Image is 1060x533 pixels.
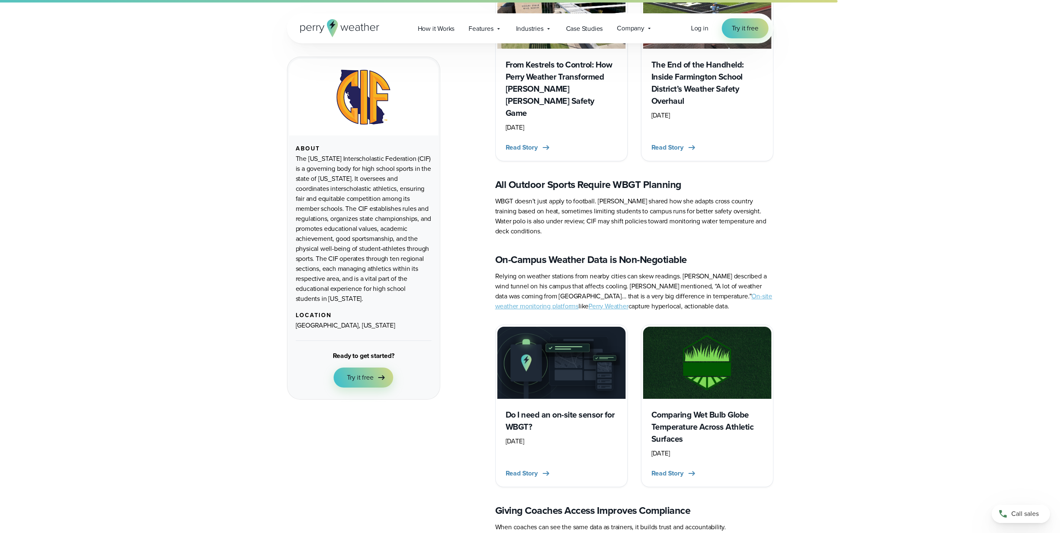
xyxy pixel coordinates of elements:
a: On-site weather monitoring platforms [495,291,772,311]
strong: All Outdoor Sports Require WBGT Planning [495,177,681,192]
a: Perry Weather [589,301,628,311]
div: slideshow [495,325,773,487]
div: [DATE] [651,110,763,120]
a: Try it free [334,368,394,388]
button: Read Story [651,143,697,153]
span: Try it free [732,23,758,33]
img: On-site WBGT sensor [497,327,626,399]
p: Relying on weather stations from nearby cities can skew readings. [PERSON_NAME] described a wind ... [495,271,773,311]
a: Log in [691,23,708,33]
button: Read Story [506,468,551,478]
span: Read Story [651,468,683,478]
span: Try it free [347,373,374,383]
a: Try it free [722,18,768,38]
div: [DATE] [506,123,617,133]
h3: From Kestrels to Control: How Perry Weather Transformed [PERSON_NAME] [PERSON_NAME] Safety Game [506,59,617,119]
div: [GEOGRAPHIC_DATA], [US_STATE] [296,320,431,330]
div: Location [296,312,431,319]
div: About [296,145,431,152]
span: Read Story [506,468,538,478]
span: Read Story [651,143,683,153]
h3: Do I need an on-site sensor for WBGT? [506,409,617,433]
div: The [US_STATE] Interscholastic Federation (CIF) is a governing body for high school sports in the... [296,154,431,304]
button: Read Story [651,468,697,478]
div: [DATE] [506,436,617,446]
button: Read Story [506,143,551,153]
span: Case Studies [566,24,603,34]
strong: Giving Coaches Access Improves Compliance [495,503,691,518]
a: Call sales [992,505,1050,523]
a: Wet bulb globe temperature surfaces wbgt Comparing Wet Bulb Globe Temperature Across Athletic Sur... [641,325,773,487]
img: Wet bulb globe temperature surfaces wbgt [643,327,771,399]
a: Case Studies [559,20,610,37]
span: Industries [516,24,544,34]
span: Call sales [1011,509,1039,519]
a: On-site WBGT sensor Do I need an on-site sensor for WBGT? [DATE] Read Story [495,325,628,487]
span: How it Works [418,24,455,34]
strong: On-Campus Weather Data is Non-Negotiable [495,252,687,267]
a: How it Works [411,20,462,37]
span: Read Story [506,143,538,153]
div: Ready to get started? [333,351,394,361]
h3: Comparing Wet Bulb Globe Temperature Across Athletic Surfaces [651,409,763,445]
span: Features [469,24,493,34]
h3: The End of the Handheld: Inside Farmington School District’s Weather Safety Overhaul [651,59,763,107]
p: WBGT doesn’t just apply to football. [PERSON_NAME] shared how she adapts cross country training b... [495,196,773,236]
div: [DATE] [651,448,763,458]
span: Company [617,23,644,33]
